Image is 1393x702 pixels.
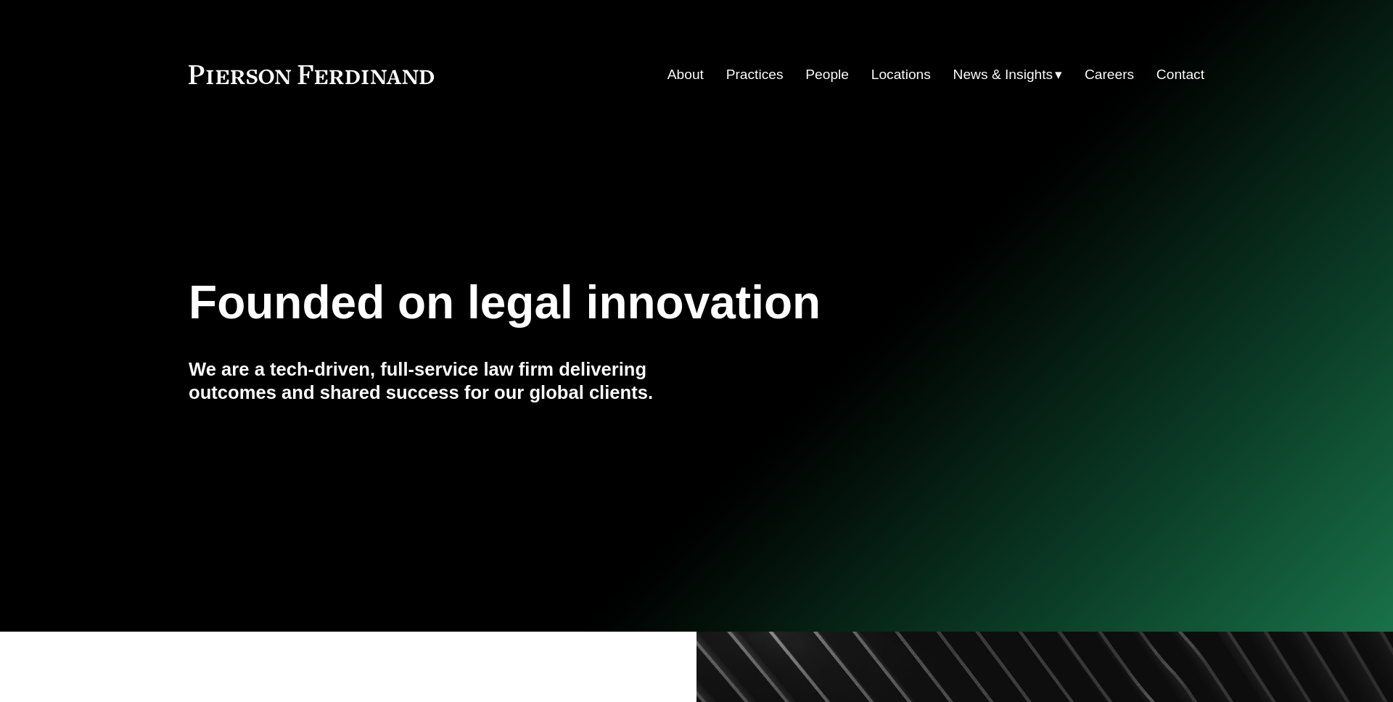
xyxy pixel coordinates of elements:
a: About [667,61,704,88]
a: Locations [871,61,931,88]
a: People [805,61,849,88]
a: Careers [1085,61,1134,88]
h1: Founded on legal innovation [189,276,1035,329]
h4: We are a tech-driven, full-service law firm delivering outcomes and shared success for our global... [189,358,696,405]
span: News & Insights [953,62,1053,88]
a: Contact [1156,61,1204,88]
a: Practices [726,61,784,88]
a: folder dropdown [953,61,1063,88]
